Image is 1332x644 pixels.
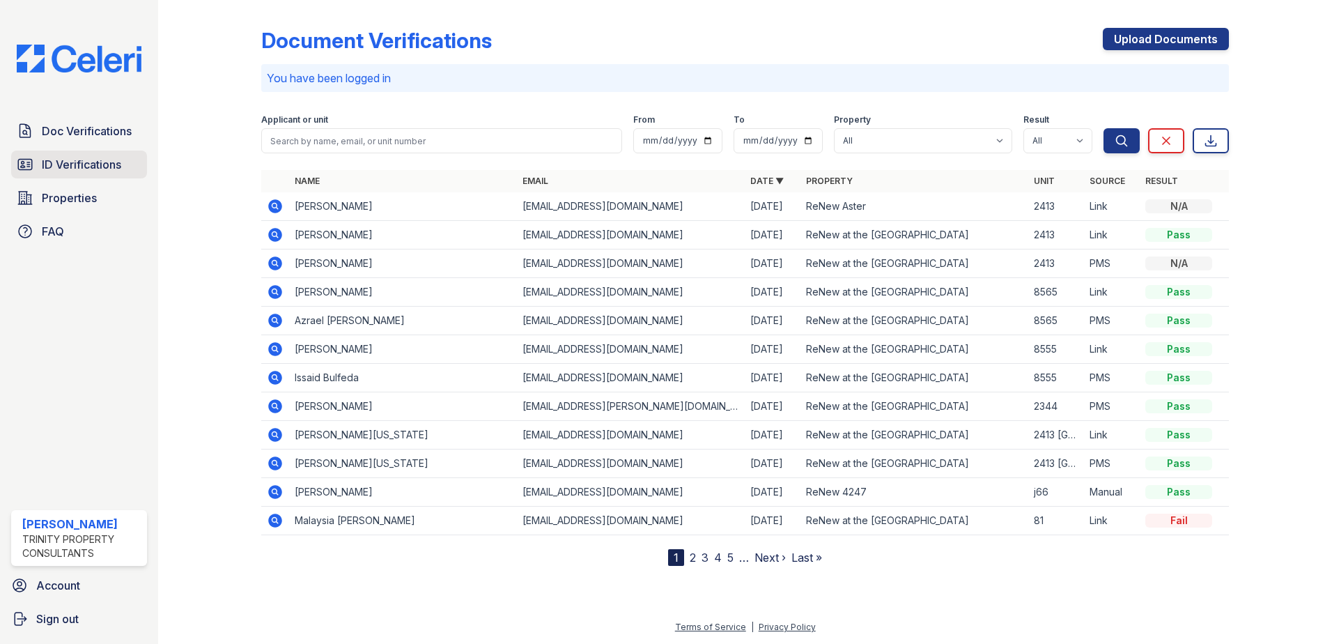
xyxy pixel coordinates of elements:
td: 2344 [1028,392,1084,421]
div: Pass [1145,371,1212,385]
td: j66 [1028,478,1084,507]
span: … [739,549,749,566]
div: 1 [668,549,684,566]
td: 2413 [GEOGRAPHIC_DATA] [1028,421,1084,450]
a: Source [1090,176,1125,186]
div: N/A [1145,256,1212,270]
td: [PERSON_NAME] [289,278,517,307]
a: 3 [702,551,708,565]
td: Link [1084,335,1140,364]
a: Last » [791,551,822,565]
label: Result [1023,114,1049,125]
td: [DATE] [745,278,800,307]
div: N/A [1145,199,1212,213]
td: ReNew at the [GEOGRAPHIC_DATA] [800,421,1028,450]
td: [PERSON_NAME] [289,478,517,507]
a: ID Verifications [11,151,147,178]
div: Pass [1145,314,1212,328]
td: [DATE] [745,192,800,221]
td: Issaid Bulfeda [289,364,517,392]
td: [DATE] [745,507,800,535]
a: Name [295,176,320,186]
p: You have been logged in [267,70,1223,86]
td: PMS [1084,307,1140,335]
td: ReNew Aster [800,192,1028,221]
td: Link [1084,507,1140,535]
span: ID Verifications [42,156,121,173]
td: [PERSON_NAME][US_STATE] [289,450,517,478]
div: Pass [1145,485,1212,499]
td: [EMAIL_ADDRESS][DOMAIN_NAME] [517,192,745,221]
input: Search by name, email, or unit number [261,128,622,153]
td: [DATE] [745,364,800,392]
td: Link [1084,221,1140,250]
td: [EMAIL_ADDRESS][DOMAIN_NAME] [517,335,745,364]
span: Properties [42,190,97,206]
td: 2413 [1028,250,1084,278]
div: [PERSON_NAME] [22,516,141,532]
td: Link [1084,278,1140,307]
td: [PERSON_NAME] [289,335,517,364]
td: [DATE] [745,478,800,507]
div: Pass [1145,285,1212,299]
td: 8555 [1028,364,1084,392]
a: Terms of Service [675,622,746,632]
a: 4 [714,551,722,565]
td: [PERSON_NAME] [289,221,517,250]
td: ReNew 4247 [800,478,1028,507]
a: Next › [754,551,786,565]
td: [EMAIL_ADDRESS][DOMAIN_NAME] [517,450,745,478]
td: ReNew at the [GEOGRAPHIC_DATA] [800,450,1028,478]
label: Property [834,114,871,125]
td: [DATE] [745,335,800,364]
td: ReNew at the [GEOGRAPHIC_DATA] [800,278,1028,307]
td: PMS [1084,450,1140,478]
td: 8555 [1028,335,1084,364]
td: [PERSON_NAME] [289,250,517,278]
td: [EMAIL_ADDRESS][PERSON_NAME][DOMAIN_NAME] [517,392,745,421]
td: Azrael [PERSON_NAME] [289,307,517,335]
div: Pass [1145,428,1212,442]
td: 8565 [1028,307,1084,335]
td: [EMAIL_ADDRESS][DOMAIN_NAME] [517,421,745,450]
td: ReNew at the [GEOGRAPHIC_DATA] [800,392,1028,421]
a: 2 [690,551,696,565]
span: Account [36,577,80,594]
div: | [751,622,754,632]
td: [DATE] [745,250,800,278]
label: Applicant or unit [261,114,328,125]
div: Pass [1145,399,1212,413]
td: ReNew at the [GEOGRAPHIC_DATA] [800,364,1028,392]
td: [DATE] [745,421,800,450]
td: [PERSON_NAME][US_STATE] [289,421,517,450]
td: Malaysia [PERSON_NAME] [289,507,517,535]
a: Account [6,572,153,599]
td: [DATE] [745,450,800,478]
td: ReNew at the [GEOGRAPHIC_DATA] [800,221,1028,250]
td: [EMAIL_ADDRESS][DOMAIN_NAME] [517,364,745,392]
td: ReNew at the [GEOGRAPHIC_DATA] [800,307,1028,335]
td: [PERSON_NAME] [289,192,517,221]
td: Link [1084,421,1140,450]
a: Email [522,176,548,186]
a: 5 [727,551,734,565]
a: Sign out [6,605,153,633]
td: 2413 [1028,221,1084,250]
span: Sign out [36,611,79,627]
td: [EMAIL_ADDRESS][DOMAIN_NAME] [517,307,745,335]
td: [EMAIL_ADDRESS][DOMAIN_NAME] [517,278,745,307]
div: Pass [1145,342,1212,356]
td: Manual [1084,478,1140,507]
div: Fail [1145,514,1212,528]
a: Properties [11,184,147,212]
td: 2413 [GEOGRAPHIC_DATA] [1028,450,1084,478]
td: [DATE] [745,307,800,335]
a: Doc Verifications [11,117,147,145]
td: [EMAIL_ADDRESS][DOMAIN_NAME] [517,250,745,278]
span: FAQ [42,223,64,240]
td: 81 [1028,507,1084,535]
td: ReNew at the [GEOGRAPHIC_DATA] [800,335,1028,364]
div: Trinity Property Consultants [22,532,141,560]
td: PMS [1084,364,1140,392]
